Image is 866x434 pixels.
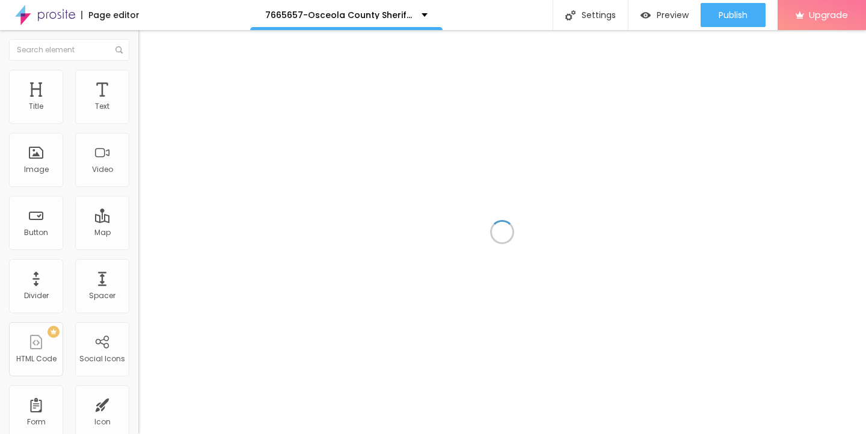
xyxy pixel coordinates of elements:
div: Button [24,228,48,237]
div: Title [29,102,43,111]
div: HTML Code [16,355,57,363]
span: Upgrade [809,10,848,20]
div: Form [27,418,46,426]
span: Publish [719,10,748,20]
p: 7665657-Osceola County Sheriff's Office [265,11,413,19]
div: Spacer [89,292,115,300]
img: Icone [565,10,576,20]
div: Social Icons [79,355,125,363]
div: Icon [94,418,111,426]
div: Map [94,228,111,237]
div: Divider [24,292,49,300]
img: Icone [115,46,123,53]
div: Image [24,165,49,174]
button: Preview [628,3,701,27]
input: Search element [9,39,129,61]
div: Page editor [81,11,140,19]
div: Video [92,165,113,174]
div: Text [95,102,109,111]
img: view-1.svg [640,10,651,20]
button: Publish [701,3,766,27]
span: Preview [657,10,689,20]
